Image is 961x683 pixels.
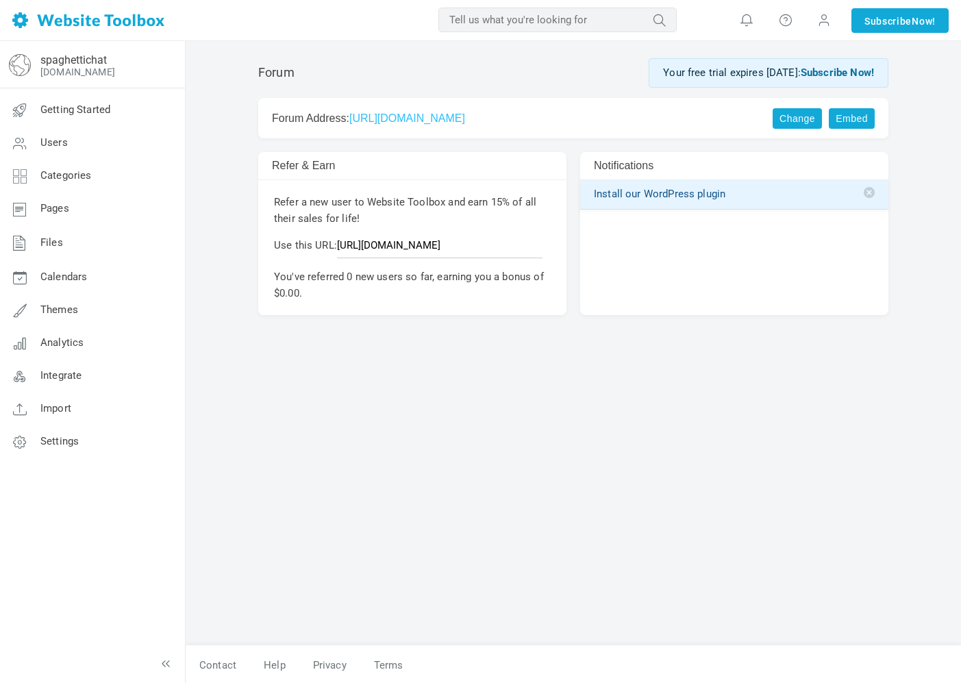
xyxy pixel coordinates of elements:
a: [DOMAIN_NAME] [40,66,115,77]
span: Settings [40,435,79,447]
a: Contact [186,654,250,678]
span: Analytics [40,336,84,349]
p: Use this URL: [274,237,551,258]
a: Install our WordPress plugin [594,187,875,201]
div: Your free trial expires [DATE]: [649,58,888,88]
span: Users [40,136,68,149]
a: Change [773,108,822,129]
a: spaghettichat [40,53,107,66]
a: Subscribe Now! [801,66,874,79]
a: Privacy [299,654,360,678]
a: SubscribeNow! [851,8,949,33]
p: Refer a new user to Website Toolbox and earn 15% of all their sales for life! [274,194,551,227]
span: Delete notification [864,187,875,198]
span: Integrate [40,369,82,382]
h2: Refer & Earn [272,159,497,172]
img: globe-icon.png [9,54,31,76]
span: Pages [40,202,69,214]
span: Files [40,236,63,249]
h1: Forum [258,65,295,80]
span: Getting Started [40,103,110,116]
h2: Notifications [594,159,819,172]
a: Help [250,654,299,678]
a: Embed [829,108,875,129]
a: Terms [360,654,403,678]
span: Now! [912,14,936,29]
input: Tell us what you're looking for [438,8,677,32]
span: Categories [40,169,92,182]
h2: Forum Address: [272,112,754,125]
p: You've referred 0 new users so far, earning you a bonus of $0.00. [274,269,551,301]
span: Calendars [40,271,87,283]
a: [URL][DOMAIN_NAME] [349,112,465,124]
span: Import [40,402,71,414]
span: Themes [40,303,78,316]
